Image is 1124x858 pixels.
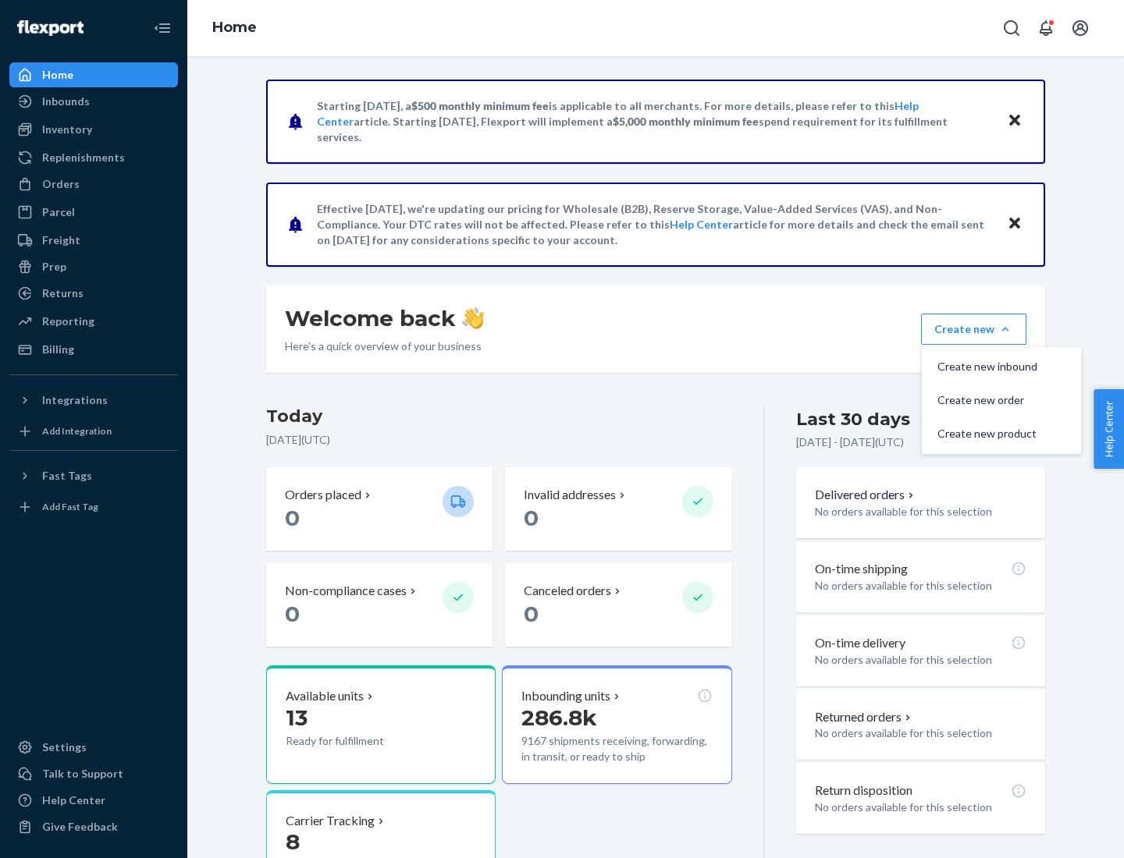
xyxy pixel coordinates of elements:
[9,281,178,306] a: Returns
[9,419,178,444] a: Add Integration
[42,424,112,438] div: Add Integration
[285,339,484,354] p: Here’s a quick overview of your business
[815,486,917,504] button: Delivered orders
[524,486,616,504] p: Invalid addresses
[147,12,178,44] button: Close Navigation
[9,388,178,413] button: Integrations
[505,467,731,551] button: Invalid addresses 0
[9,463,178,488] button: Fast Tags
[524,505,539,531] span: 0
[286,733,430,749] p: Ready for fulfillment
[42,285,84,301] div: Returns
[9,228,178,253] a: Freight
[9,89,178,114] a: Inbounds
[42,792,105,808] div: Help Center
[42,500,98,513] div: Add Fast Tag
[285,304,484,332] h1: Welcome back
[42,94,90,109] div: Inbounds
[815,782,912,799] p: Return disposition
[9,337,178,362] a: Billing
[1065,12,1096,44] button: Open account menu
[42,259,66,275] div: Prep
[266,665,496,784] button: Available units13Ready for fulfillment
[266,467,493,551] button: Orders placed 0
[285,582,407,600] p: Non-compliance cases
[42,67,73,83] div: Home
[9,200,178,225] a: Parcel
[521,687,610,705] p: Inbounding units
[613,115,759,128] span: $5,000 monthly minimum fee
[9,254,178,279] a: Prep
[9,309,178,334] a: Reporting
[286,828,300,855] span: 8
[200,5,269,51] ol: breadcrumbs
[796,434,904,450] p: [DATE] - [DATE] ( UTC )
[925,350,1078,384] button: Create new inbound
[9,814,178,839] button: Give Feedback
[266,404,732,429] h3: Today
[796,407,910,431] div: Last 30 days
[266,432,732,448] p: [DATE] ( UTC )
[815,578,1026,594] p: No orders available for this selection
[815,504,1026,519] p: No orders available for this selection
[42,232,80,248] div: Freight
[925,417,1078,451] button: Create new product
[1094,389,1124,469] button: Help Center
[670,218,733,231] a: Help Center
[9,735,178,760] a: Settings
[505,563,731,647] button: Canceled orders 0
[9,117,178,142] a: Inventory
[921,314,1026,345] button: Create newCreate new inboundCreate new orderCreate new product
[317,201,992,248] p: Effective [DATE], we're updating our pricing for Wholesale (B2B), Reserve Storage, Value-Added Se...
[9,62,178,87] a: Home
[286,687,364,705] p: Available units
[1005,213,1025,236] button: Close
[925,384,1078,417] button: Create new order
[502,665,731,784] button: Inbounding units286.8k9167 shipments receiving, forwarding, in transit, or ready to ship
[42,204,75,220] div: Parcel
[815,560,908,578] p: On-time shipping
[212,19,257,36] a: Home
[42,766,123,782] div: Talk to Support
[286,704,308,731] span: 13
[42,150,125,165] div: Replenishments
[411,99,549,112] span: $500 monthly minimum fee
[42,122,92,137] div: Inventory
[42,342,74,357] div: Billing
[815,652,1026,668] p: No orders available for this selection
[937,428,1037,439] span: Create new product
[524,582,611,600] p: Canceled orders
[815,708,914,726] p: Returned orders
[317,98,992,145] p: Starting [DATE], a is applicable to all merchants. For more details, please refer to this article...
[285,601,300,627] span: 0
[9,172,178,197] a: Orders
[42,176,80,192] div: Orders
[1030,12,1062,44] button: Open notifications
[286,812,375,830] p: Carrier Tracking
[815,799,1026,815] p: No orders available for this selection
[266,563,493,647] button: Non-compliance cases 0
[42,392,108,408] div: Integrations
[42,739,87,755] div: Settings
[9,145,178,170] a: Replenishments
[1005,110,1025,133] button: Close
[996,12,1027,44] button: Open Search Box
[9,788,178,813] a: Help Center
[285,505,300,531] span: 0
[9,495,178,519] a: Add Fast Tag
[42,819,118,835] div: Give Feedback
[937,361,1037,372] span: Create new inbound
[524,601,539,627] span: 0
[815,634,905,652] p: On-time delivery
[42,314,94,329] div: Reporting
[462,307,484,329] img: hand-wave emoji
[42,468,92,484] div: Fast Tags
[521,704,597,731] span: 286.8k
[521,733,712,764] p: 9167 shipments receiving, forwarding, in transit, or ready to ship
[9,761,178,786] a: Talk to Support
[17,20,84,36] img: Flexport logo
[937,395,1037,406] span: Create new order
[285,486,361,504] p: Orders placed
